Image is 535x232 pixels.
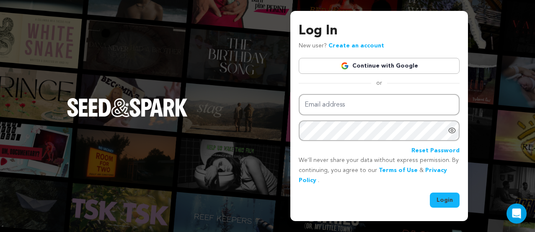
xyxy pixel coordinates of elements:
[299,58,460,74] a: Continue with Google
[299,41,384,51] p: New user?
[507,203,527,224] div: Open Intercom Messenger
[430,193,460,208] button: Login
[341,62,349,70] img: Google logo
[328,43,384,49] a: Create an account
[299,167,447,183] a: Privacy Policy
[448,126,456,135] a: Show password as plain text. Warning: this will display your password on the screen.
[67,98,188,133] a: Seed&Spark Homepage
[411,146,460,156] a: Reset Password
[379,167,418,173] a: Terms of Use
[299,156,460,185] p: We’ll never share your data without express permission. By continuing, you agree to our & .
[299,21,460,41] h3: Log In
[299,94,460,115] input: Email address
[67,98,188,117] img: Seed&Spark Logo
[371,79,387,87] span: or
